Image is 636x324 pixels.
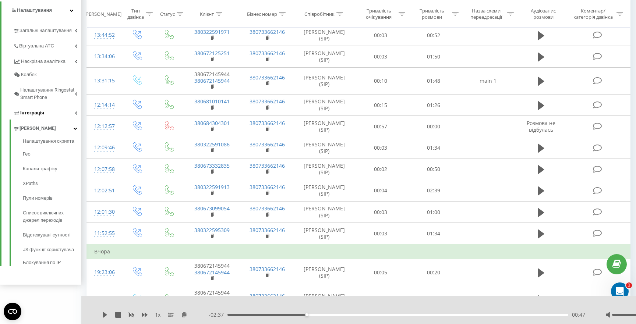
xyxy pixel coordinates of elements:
[354,180,407,201] td: 00:04
[23,231,71,239] span: Відстежувані сутності
[94,74,113,88] div: 13:31:15
[194,162,230,169] a: 380673332835
[295,67,354,95] td: [PERSON_NAME] (SIP)
[184,67,240,95] td: 380672145944
[23,161,81,176] a: Канали трафіку
[250,266,285,273] a: 380733662146
[94,292,113,307] div: 19:22:38
[407,202,460,223] td: 01:00
[354,202,407,223] td: 00:03
[194,184,230,191] a: 380322591913
[250,162,285,169] a: 380733662146
[527,120,555,133] span: Розмова не відбулась
[407,25,460,46] td: 00:52
[23,242,81,257] a: JS функції користувача
[94,162,113,177] div: 12:07:58
[407,159,460,180] td: 00:50
[184,286,240,313] td: 380672145944
[1,1,81,19] a: Налаштування
[250,184,285,191] a: 380733662146
[354,46,407,67] td: 00:03
[250,98,285,105] a: 380733662146
[194,120,230,127] a: 380684304301
[295,286,354,313] td: [PERSON_NAME] (SIP)
[194,269,230,276] a: 380672145944
[354,116,407,137] td: 00:57
[354,25,407,46] td: 00:03
[194,28,230,35] a: 380322591971
[23,209,77,224] span: Список виключних джерел переходів
[295,202,354,223] td: [PERSON_NAME] (SIP)
[20,86,75,101] span: Налаштування Ringostat Smart Phone
[94,226,113,241] div: 11:52:55
[94,140,113,155] div: 12:09:46
[295,25,354,46] td: [PERSON_NAME] (SIP)
[354,95,407,116] td: 00:15
[200,11,214,17] div: Клієнт
[522,8,565,20] div: Аудіозапис розмови
[23,180,38,187] span: XPaths
[354,286,407,313] td: 00:08
[23,259,61,266] span: Блокування по IP
[194,205,230,212] a: 380673099054
[295,259,354,286] td: [PERSON_NAME] (SIP)
[611,282,629,300] iframe: Intercom live chat
[295,180,354,201] td: [PERSON_NAME] (SIP)
[84,11,121,17] div: [PERSON_NAME]
[23,176,81,191] a: XPaths
[160,11,175,17] div: Статус
[354,137,407,159] td: 00:03
[250,205,285,212] a: 380733662146
[23,138,81,147] a: Налаштування скрипта
[4,303,21,320] button: Open CMP widget
[361,8,397,20] div: Тривалість очікування
[407,46,460,67] td: 01:50
[20,27,72,34] span: Загальні налаштування
[94,184,113,198] div: 12:02:51
[304,11,335,17] div: Співробітник
[305,313,308,316] div: Accessibility label
[250,141,285,148] a: 380733662146
[295,159,354,180] td: [PERSON_NAME] (SIP)
[13,53,81,68] a: Наскрізна аналітика
[23,257,81,266] a: Блокування по IP
[17,7,52,13] span: Налаштування
[626,282,632,288] span: 1
[13,104,81,120] a: Інтеграція
[94,119,113,133] div: 12:12:57
[250,74,285,81] a: 380733662146
[295,137,354,159] td: [PERSON_NAME] (SIP)
[94,49,113,64] div: 13:34:06
[155,311,160,318] span: 1 x
[21,71,36,78] span: Колбек
[354,223,407,245] td: 00:03
[250,28,285,35] a: 380733662146
[127,8,144,20] div: Тип дзвінка
[250,50,285,57] a: 380733662146
[250,292,285,299] a: 380733662146
[23,246,74,253] span: JS функції користувача
[407,67,460,95] td: 01:48
[94,265,113,280] div: 19:23:06
[407,259,460,286] td: 00:20
[13,120,81,135] a: [PERSON_NAME]
[23,206,81,228] a: Список виключних джерел переходів
[20,125,56,132] span: [PERSON_NAME]
[354,259,407,286] td: 00:05
[295,223,354,245] td: [PERSON_NAME] (SIP)
[295,46,354,67] td: [PERSON_NAME] (SIP)
[295,116,354,137] td: [PERSON_NAME] (SIP)
[247,11,277,17] div: Бізнес номер
[407,95,460,116] td: 01:26
[572,8,615,20] div: Коментар/категорія дзвінка
[295,95,354,116] td: [PERSON_NAME] (SIP)
[414,8,450,20] div: Тривалість розмови
[467,8,505,20] div: Назва схеми переадресації
[194,227,230,234] a: 380322595309
[407,286,460,313] td: 00:13
[184,259,240,286] td: 380672145944
[23,147,81,161] a: Гео
[354,159,407,180] td: 00:02
[460,286,516,313] td: main 1
[19,42,54,50] span: Віртуальна АТС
